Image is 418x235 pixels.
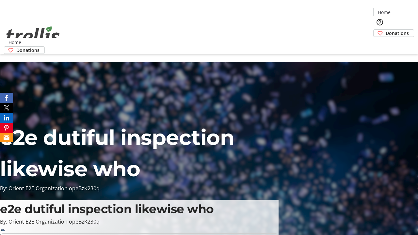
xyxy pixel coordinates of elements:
[386,30,409,37] span: Donations
[373,29,414,37] a: Donations
[4,39,25,46] a: Home
[373,16,386,29] button: Help
[4,46,45,54] a: Donations
[378,9,391,16] span: Home
[16,47,40,54] span: Donations
[373,37,386,50] button: Cart
[374,9,394,16] a: Home
[8,39,21,46] span: Home
[4,19,62,52] img: Orient E2E Organization opeBzK230q's Logo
